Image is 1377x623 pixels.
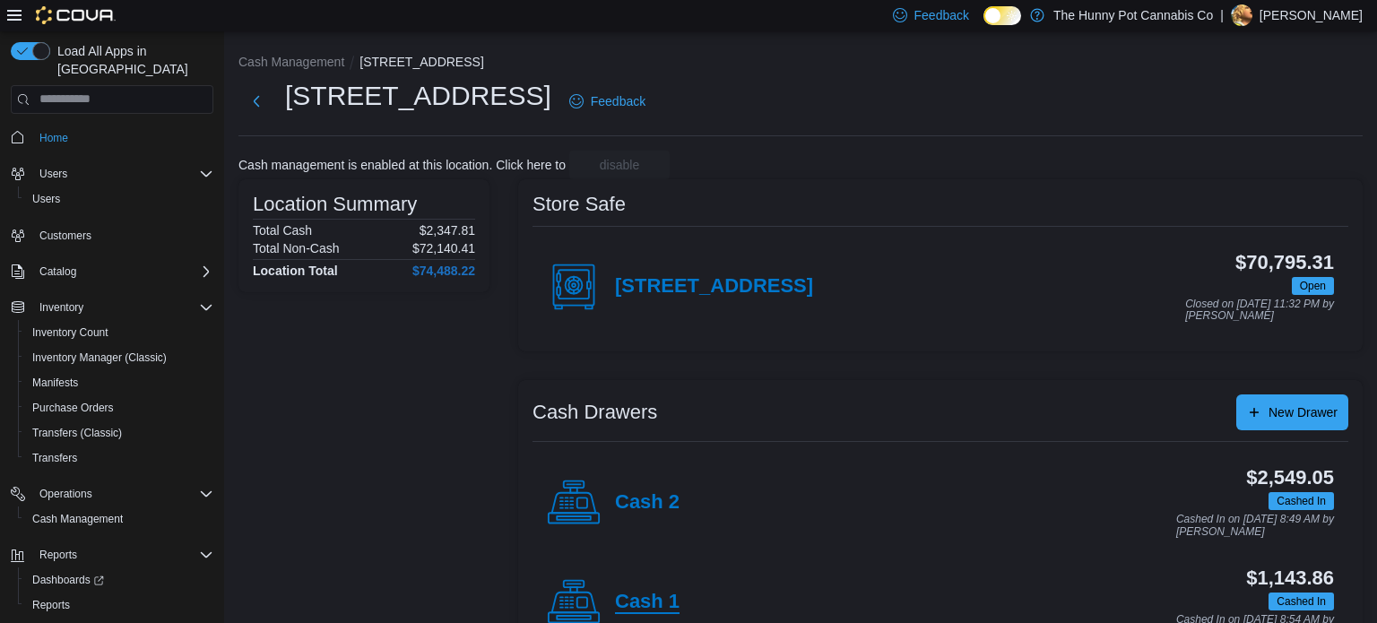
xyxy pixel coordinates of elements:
span: Inventory Count [32,325,108,340]
span: Catalog [39,264,76,279]
span: Transfers (Classic) [32,426,122,440]
button: Operations [4,481,221,506]
span: Users [32,192,60,206]
button: Home [4,125,221,151]
a: Manifests [25,372,85,394]
button: Manifests [18,370,221,395]
a: Dashboards [18,567,221,593]
span: Transfers (Classic) [25,422,213,444]
a: Transfers [25,447,84,469]
button: Catalog [32,261,83,282]
h1: [STREET_ADDRESS] [285,78,551,114]
span: Cash Management [32,512,123,526]
a: Feedback [562,83,653,119]
button: New Drawer [1236,394,1348,430]
span: Inventory Manager (Classic) [32,350,167,365]
span: Customers [32,224,213,247]
span: Home [32,126,213,149]
a: Reports [25,594,77,616]
span: Customers [39,229,91,243]
h4: [STREET_ADDRESS] [615,275,813,299]
span: Users [32,163,213,185]
h4: Location Total [253,264,338,278]
button: Next [238,83,274,119]
span: Feedback [914,6,969,24]
h6: Total Non-Cash [253,241,340,255]
span: Cashed In [1269,593,1334,610]
span: Feedback [591,92,645,110]
span: Reports [25,594,213,616]
a: Purchase Orders [25,397,121,419]
p: Cashed In on [DATE] 8:49 AM by [PERSON_NAME] [1176,514,1334,538]
span: Purchase Orders [32,401,114,415]
p: [PERSON_NAME] [1260,4,1363,26]
h3: $2,549.05 [1246,467,1334,489]
button: Catalog [4,259,221,284]
h3: Cash Drawers [533,402,657,423]
p: Cash management is enabled at this location. Click here to [238,158,566,172]
span: Inventory Manager (Classic) [25,347,213,368]
button: Users [32,163,74,185]
p: $72,140.41 [412,241,475,255]
button: Reports [4,542,221,567]
button: Users [4,161,221,186]
span: Cashed In [1269,492,1334,510]
span: Manifests [32,376,78,390]
h4: Cash 2 [615,491,680,515]
span: Purchase Orders [25,397,213,419]
button: Cash Management [18,506,221,532]
span: Dashboards [25,569,213,591]
span: Operations [32,483,213,505]
span: Load All Apps in [GEOGRAPHIC_DATA] [50,42,213,78]
button: Customers [4,222,221,248]
span: Users [25,188,213,210]
h4: Cash 1 [615,591,680,614]
h6: Total Cash [253,223,312,238]
button: Inventory [32,297,91,318]
a: Dashboards [25,569,111,591]
img: Cova [36,6,116,24]
button: Cash Management [238,55,344,69]
h3: Location Summary [253,194,417,215]
h3: Store Safe [533,194,626,215]
button: Purchase Orders [18,395,221,420]
a: Cash Management [25,508,130,530]
input: Dark Mode [983,6,1021,25]
a: Inventory Count [25,322,116,343]
button: Inventory Count [18,320,221,345]
button: Reports [18,593,221,618]
span: Inventory Count [25,322,213,343]
span: Operations [39,487,92,501]
div: Ryan Noble [1231,4,1252,26]
span: disable [600,156,639,174]
span: Cash Management [25,508,213,530]
a: Customers [32,225,99,247]
button: Transfers [18,446,221,471]
a: Inventory Manager (Classic) [25,347,174,368]
button: Operations [32,483,100,505]
span: Open [1300,278,1326,294]
nav: An example of EuiBreadcrumbs [238,53,1363,74]
button: Reports [32,544,84,566]
span: Reports [32,598,70,612]
button: Users [18,186,221,212]
h3: $70,795.31 [1235,252,1334,273]
span: Reports [39,548,77,562]
h4: $74,488.22 [412,264,475,278]
span: Transfers [25,447,213,469]
span: Manifests [25,372,213,394]
span: Cashed In [1277,493,1326,509]
span: Inventory [39,300,83,315]
span: Home [39,131,68,145]
span: Transfers [32,451,77,465]
span: Dashboards [32,573,104,587]
h3: $1,143.86 [1246,567,1334,589]
a: Transfers (Classic) [25,422,129,444]
button: Transfers (Classic) [18,420,221,446]
span: Open [1292,277,1334,295]
span: New Drawer [1269,403,1338,421]
span: Users [39,167,67,181]
button: Inventory Manager (Classic) [18,345,221,370]
p: $2,347.81 [420,223,475,238]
